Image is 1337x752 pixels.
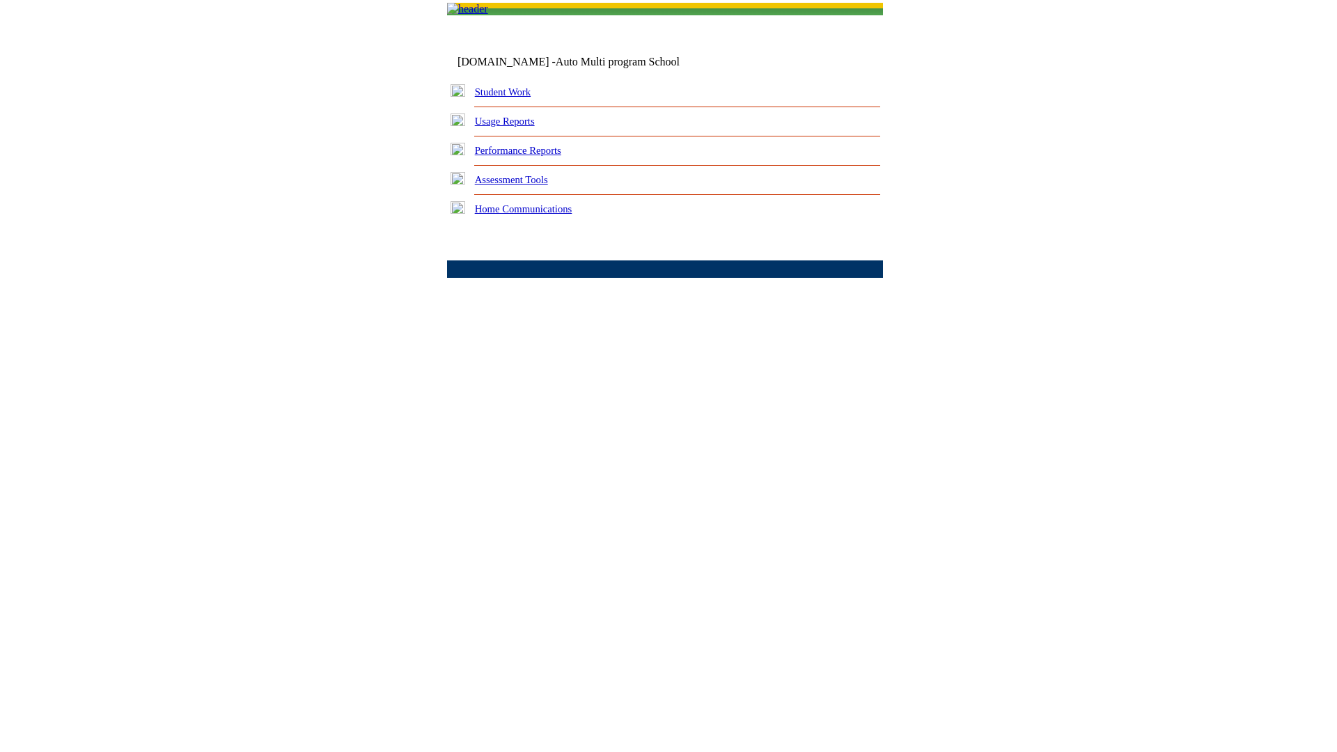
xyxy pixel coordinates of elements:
[475,116,535,127] a: Usage Reports
[556,56,680,68] nobr: Auto Multi program School
[451,113,465,126] img: plus.gif
[458,56,714,68] td: [DOMAIN_NAME] -
[475,145,561,156] a: Performance Reports
[451,84,465,97] img: plus.gif
[447,3,488,15] img: header
[475,174,548,185] a: Assessment Tools
[451,143,465,155] img: plus.gif
[451,172,465,185] img: plus.gif
[451,201,465,214] img: plus.gif
[475,86,531,97] a: Student Work
[475,203,572,214] a: Home Communications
